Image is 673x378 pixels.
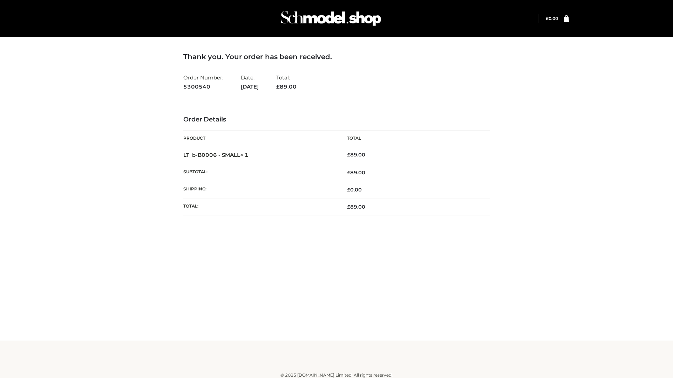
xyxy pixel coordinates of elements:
strong: 5300540 [183,82,223,91]
bdi: 89.00 [347,152,365,158]
th: Total: [183,198,336,216]
li: Total: [276,71,297,93]
a: £0.00 [546,16,558,21]
bdi: 0.00 [546,16,558,21]
span: 89.00 [276,83,297,90]
span: £ [546,16,549,21]
strong: LT_b-B0006 - SMALL [183,152,249,158]
th: Shipping: [183,181,336,198]
bdi: 0.00 [347,187,362,193]
span: 89.00 [347,169,365,176]
strong: × 1 [240,152,249,158]
span: 89.00 [347,204,365,210]
th: Total [336,131,490,146]
th: Product [183,131,336,146]
li: Order Number: [183,71,223,93]
li: Date: [241,71,259,93]
h3: Order Details [183,116,490,124]
th: Subtotal: [183,164,336,181]
span: £ [347,204,350,210]
img: Schmodel Admin 964 [278,5,383,32]
span: £ [276,83,280,90]
span: £ [347,169,350,176]
h3: Thank you. Your order has been received. [183,52,490,61]
span: £ [347,152,350,158]
strong: [DATE] [241,82,259,91]
span: £ [347,187,350,193]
